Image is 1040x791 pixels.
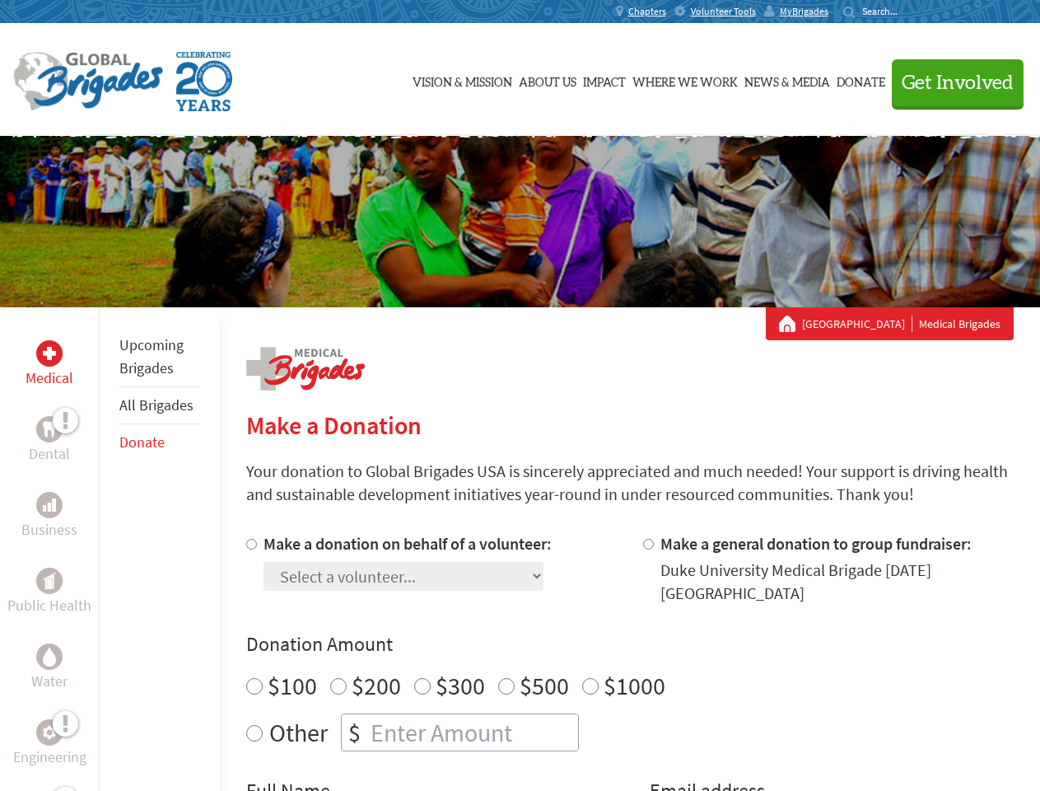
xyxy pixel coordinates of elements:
[43,726,56,739] img: Engineering
[246,460,1014,506] p: Your donation to Global Brigades USA is sincerely appreciated and much needed! Your support is dr...
[367,714,578,751] input: Enter Amount
[26,367,73,390] p: Medical
[36,340,63,367] div: Medical
[36,416,63,442] div: Dental
[13,746,86,769] p: Engineering
[837,39,885,121] a: Donate
[36,719,63,746] div: Engineering
[13,719,86,769] a: EngineeringEngineering
[36,492,63,518] div: Business
[31,670,68,693] p: Water
[246,347,365,391] img: logo-medical.png
[269,714,328,751] label: Other
[119,433,165,452] a: Donate
[246,410,1014,440] h2: Make a Donation
[902,73,1014,93] span: Get Involved
[436,670,485,701] label: $300
[7,568,91,617] a: Public HealthPublic Health
[263,533,552,554] label: Make a donation on behalf of a volunteer:
[520,670,569,701] label: $500
[119,335,184,377] a: Upcoming Brigades
[26,340,73,390] a: MedicalMedical
[36,568,63,594] div: Public Health
[744,39,830,121] a: News & Media
[780,5,828,18] span: MyBrigades
[268,670,317,701] label: $100
[43,647,56,666] img: Water
[29,442,70,466] p: Dental
[691,5,756,18] span: Volunteer Tools
[119,395,194,414] a: All Brigades
[342,714,367,751] div: $
[119,424,200,461] li: Donate
[779,316,1000,332] div: Medical Brigades
[802,316,912,332] a: [GEOGRAPHIC_DATA]
[21,518,77,541] p: Business
[583,39,626,121] a: Impact
[660,533,972,554] label: Make a general donation to group fundraiser:
[7,594,91,617] p: Public Health
[43,498,56,512] img: Business
[352,670,401,701] label: $200
[36,644,63,670] div: Water
[119,387,200,424] li: All Brigades
[862,5,909,17] input: Search...
[246,631,1014,658] h4: Donation Amount
[632,39,738,121] a: Where We Work
[43,573,56,589] img: Public Health
[413,39,512,121] a: Vision & Mission
[660,559,1014,605] div: Duke University Medical Brigade [DATE] [GEOGRAPHIC_DATA]
[119,327,200,387] li: Upcoming Brigades
[604,670,665,701] label: $1000
[43,347,56,360] img: Medical
[21,492,77,541] a: BusinessBusiness
[29,416,70,466] a: DentalDental
[892,59,1024,106] button: Get Involved
[31,644,68,693] a: WaterWater
[628,5,666,18] span: Chapters
[519,39,576,121] a: About Us
[13,52,163,111] img: Global Brigades Logo
[176,52,232,111] img: Global Brigades Celebrating 20 Years
[43,421,56,437] img: Dental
